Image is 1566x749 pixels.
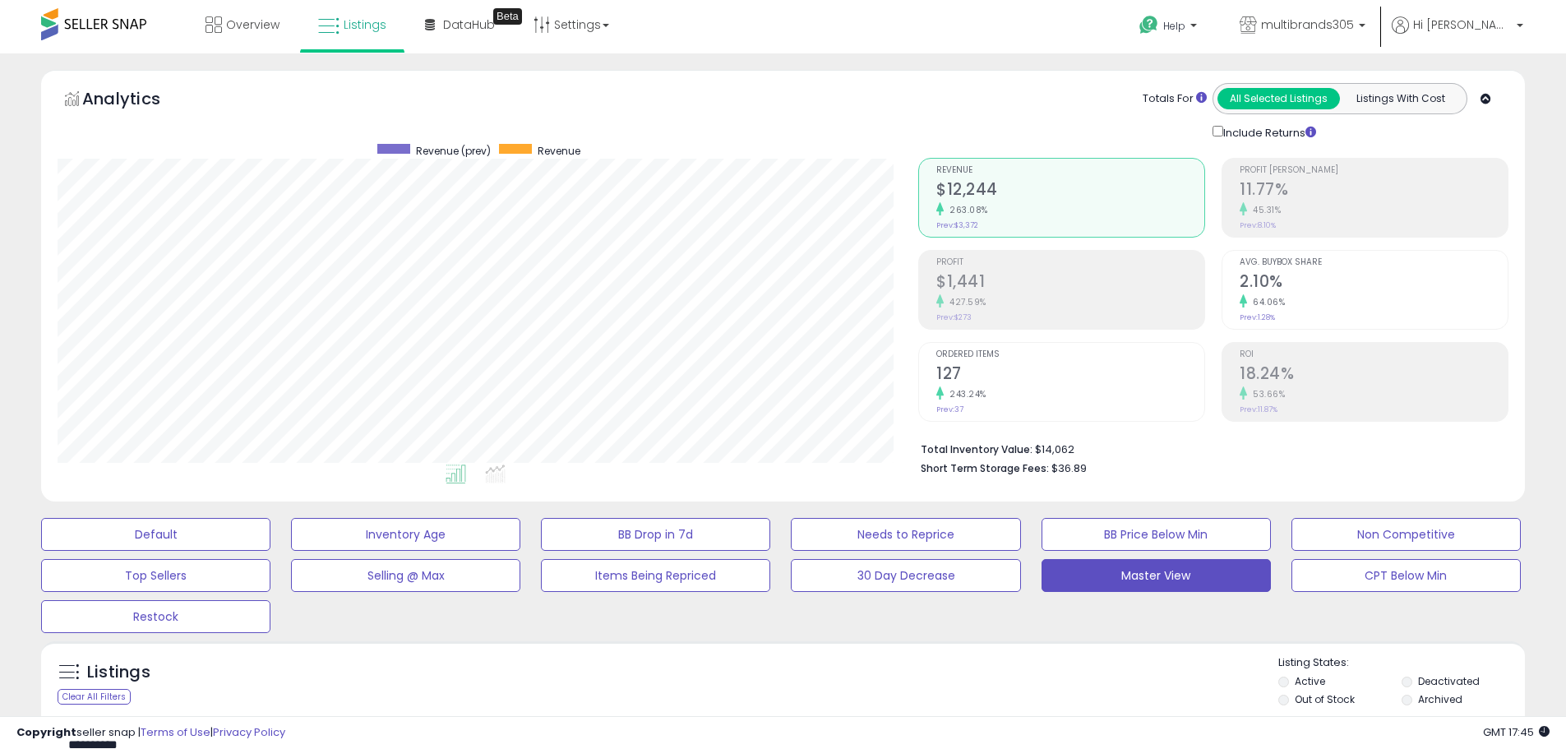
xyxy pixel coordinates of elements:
[1291,559,1521,592] button: CPT Below Min
[1295,692,1355,706] label: Out of Stock
[1240,364,1508,386] h2: 18.24%
[291,559,520,592] button: Selling @ Max
[538,144,580,158] span: Revenue
[1240,272,1508,294] h2: 2.10%
[1143,91,1207,107] div: Totals For
[344,16,386,33] span: Listings
[1240,166,1508,175] span: Profit [PERSON_NAME]
[416,144,491,158] span: Revenue (prev)
[1139,15,1159,35] i: Get Help
[921,442,1032,456] b: Total Inventory Value:
[87,661,150,684] h5: Listings
[936,166,1204,175] span: Revenue
[1247,204,1281,216] small: 45.31%
[1240,258,1508,267] span: Avg. Buybox Share
[1042,559,1271,592] button: Master View
[1240,312,1275,322] small: Prev: 1.28%
[1240,350,1508,359] span: ROI
[16,724,76,740] strong: Copyright
[213,724,285,740] a: Privacy Policy
[1240,405,1277,414] small: Prev: 11.87%
[16,725,285,741] div: seller snap | |
[1392,16,1523,53] a: Hi [PERSON_NAME]
[226,16,279,33] span: Overview
[58,689,131,705] div: Clear All Filters
[1126,2,1213,53] a: Help
[1217,88,1340,109] button: All Selected Listings
[1418,692,1462,706] label: Archived
[1247,388,1285,400] small: 53.66%
[1413,16,1512,33] span: Hi [PERSON_NAME]
[936,405,963,414] small: Prev: 37
[541,518,770,551] button: BB Drop in 7d
[936,220,978,230] small: Prev: $3,372
[41,559,270,592] button: Top Sellers
[944,296,986,308] small: 427.59%
[936,272,1204,294] h2: $1,441
[1200,123,1336,141] div: Include Returns
[1261,16,1354,33] span: multibrands305
[1291,518,1521,551] button: Non Competitive
[443,16,495,33] span: DataHub
[921,438,1496,458] li: $14,062
[1295,674,1325,688] label: Active
[291,518,520,551] button: Inventory Age
[141,724,210,740] a: Terms of Use
[1278,655,1525,671] p: Listing States:
[1163,19,1185,33] span: Help
[41,518,270,551] button: Default
[921,461,1049,475] b: Short Term Storage Fees:
[1418,674,1480,688] label: Deactivated
[936,364,1204,386] h2: 127
[936,258,1204,267] span: Profit
[791,559,1020,592] button: 30 Day Decrease
[1483,724,1550,740] span: 2025-09-16 17:45 GMT
[1240,180,1508,202] h2: 11.77%
[541,559,770,592] button: Items Being Repriced
[82,87,192,114] h5: Analytics
[944,388,986,400] small: 243.24%
[791,518,1020,551] button: Needs to Reprice
[936,312,972,322] small: Prev: $273
[936,180,1204,202] h2: $12,244
[41,600,270,633] button: Restock
[1051,460,1087,476] span: $36.89
[944,204,988,216] small: 263.08%
[1240,220,1276,230] small: Prev: 8.10%
[1247,296,1285,308] small: 64.06%
[1339,88,1462,109] button: Listings With Cost
[1042,518,1271,551] button: BB Price Below Min
[493,8,522,25] div: Tooltip anchor
[936,350,1204,359] span: Ordered Items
